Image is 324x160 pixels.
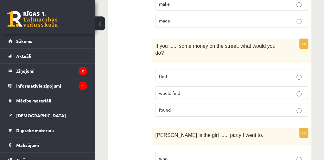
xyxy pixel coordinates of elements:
[8,78,87,93] a: Informatīvie ziņojumi1
[8,123,87,138] a: Digitālie materiāli
[16,53,31,59] span: Aktuāli
[296,2,302,7] input: make
[296,91,302,96] input: would find
[16,78,87,93] legend: Informatīvie ziņojumi
[299,39,308,49] p: 1p
[8,93,87,108] a: Mācību materiāli
[159,73,167,79] span: find
[7,11,58,27] a: Rīgas 1. Tālmācības vidusskola
[8,34,87,48] a: Sākums
[296,19,302,24] input: made
[8,49,87,63] a: Aktuāli
[8,108,87,123] a: [DEMOGRAPHIC_DATA]
[79,82,87,90] i: 1
[8,64,87,78] a: Ziņojumi2
[299,128,308,138] p: 1p
[159,1,169,7] span: make
[16,127,54,133] span: Digitālie materiāli
[155,132,263,138] span: [PERSON_NAME] is the girl ...... party I went to.
[16,113,66,118] span: [DEMOGRAPHIC_DATA]
[16,98,51,103] span: Mācību materiāli
[8,138,87,152] a: Maksājumi
[16,38,32,44] span: Sākums
[16,64,87,78] legend: Ziņojumi
[159,90,180,96] span: would find
[79,67,87,75] i: 2
[16,138,87,152] legend: Maksājumi
[296,75,302,80] input: find
[296,108,302,113] input: found
[155,43,275,56] span: If you ...... some money on the street, what would you do?
[159,107,170,113] span: found
[159,18,170,23] span: made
